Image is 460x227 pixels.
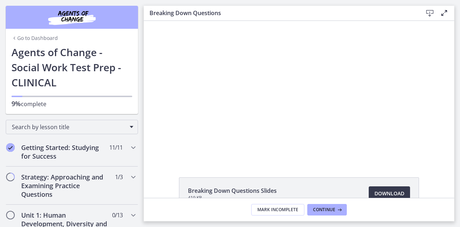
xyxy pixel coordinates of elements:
[6,143,15,152] i: Completed
[313,207,335,213] span: Continue
[369,186,410,201] a: Download
[307,204,347,215] button: Continue
[6,120,138,134] div: Search by lesson title
[11,99,132,108] p: complete
[29,9,115,26] img: Agents of Change
[109,143,123,152] span: 11 / 11
[115,173,123,181] span: 1 / 3
[251,204,304,215] button: Mark Incomplete
[11,35,58,42] a: Go to Dashboard
[21,173,109,199] h2: Strategy: Approaching and Examining Practice Questions
[188,195,277,201] span: 419 KB
[12,123,126,131] span: Search by lesson title
[374,189,404,198] span: Download
[188,186,277,195] span: Breaking Down Questions Slides
[11,45,132,90] h1: Agents of Change - Social Work Test Prep - CLINICAL
[257,207,298,213] span: Mark Incomplete
[149,9,411,17] h3: Breaking Down Questions
[144,21,454,161] iframe: Video Lesson
[112,211,123,219] span: 0 / 13
[11,99,21,108] span: 9%
[21,143,109,160] h2: Getting Started: Studying for Success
